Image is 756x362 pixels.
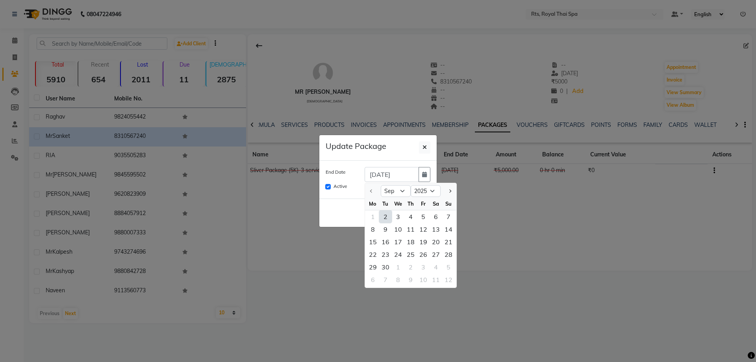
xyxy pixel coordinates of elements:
[326,169,346,176] label: End Date
[379,261,392,273] div: 30
[367,236,379,248] div: Monday, September 15, 2025
[404,236,417,248] div: Thursday, September 18, 2025
[404,197,417,210] div: Th
[404,261,417,273] div: 2
[417,223,430,236] div: 12
[430,261,442,273] div: 4
[392,210,404,223] div: 3
[392,197,404,210] div: We
[442,261,455,273] div: 5
[417,223,430,236] div: Friday, September 12, 2025
[392,236,404,248] div: 17
[404,210,417,223] div: Thursday, September 4, 2025
[404,273,417,286] div: Thursday, October 9, 2025
[430,273,442,286] div: 11
[442,223,455,236] div: 14
[430,223,442,236] div: 13
[334,183,347,190] label: Active
[417,248,430,261] div: 26
[379,223,392,236] div: 9
[442,210,455,223] div: 7
[446,185,453,197] button: Next month
[379,248,392,261] div: 23
[367,223,379,236] div: 8
[430,197,442,210] div: Sa
[411,185,441,197] select: Select year
[392,248,404,261] div: Wednesday, September 24, 2025
[404,273,417,286] div: 9
[367,261,379,273] div: Monday, September 29, 2025
[392,236,404,248] div: Wednesday, September 17, 2025
[417,210,430,223] div: Friday, September 5, 2025
[381,185,411,197] select: Select month
[326,141,386,151] h5: Update Package
[417,261,430,273] div: 3
[367,261,379,273] div: 29
[430,248,442,261] div: 27
[379,248,392,261] div: Tuesday, September 23, 2025
[367,223,379,236] div: Monday, September 8, 2025
[367,236,379,248] div: 15
[417,261,430,273] div: Friday, October 3, 2025
[379,261,392,273] div: Tuesday, September 30, 2025
[417,248,430,261] div: Friday, September 26, 2025
[404,223,417,236] div: Thursday, September 11, 2025
[404,236,417,248] div: 18
[417,273,430,286] div: 10
[404,261,417,273] div: Thursday, October 2, 2025
[404,210,417,223] div: 4
[442,248,455,261] div: 28
[367,197,379,210] div: Mo
[430,210,442,223] div: 6
[430,210,442,223] div: Saturday, September 6, 2025
[417,197,430,210] div: Fr
[392,261,404,273] div: Wednesday, October 1, 2025
[430,223,442,236] div: Saturday, September 13, 2025
[379,236,392,248] div: 16
[392,223,404,236] div: 10
[404,248,417,261] div: 25
[392,223,404,236] div: Wednesday, September 10, 2025
[379,197,392,210] div: Tu
[417,273,430,286] div: Friday, October 10, 2025
[442,236,455,248] div: 21
[367,248,379,261] div: Monday, September 22, 2025
[442,210,455,223] div: Sunday, September 7, 2025
[367,273,379,286] div: 6
[442,273,455,286] div: Sunday, October 12, 2025
[379,273,392,286] div: Tuesday, October 7, 2025
[430,236,442,248] div: Saturday, September 20, 2025
[379,210,392,223] div: Tuesday, September 2, 2025
[379,273,392,286] div: 7
[392,273,404,286] div: 8
[430,273,442,286] div: Saturday, October 11, 2025
[392,273,404,286] div: Wednesday, October 8, 2025
[430,248,442,261] div: Saturday, September 27, 2025
[430,261,442,273] div: Saturday, October 4, 2025
[379,236,392,248] div: Tuesday, September 16, 2025
[404,223,417,236] div: 11
[392,261,404,273] div: 1
[442,273,455,286] div: 12
[442,197,455,210] div: Su
[442,261,455,273] div: Sunday, October 5, 2025
[442,223,455,236] div: Sunday, September 14, 2025
[417,210,430,223] div: 5
[367,273,379,286] div: Monday, October 6, 2025
[417,236,430,248] div: Friday, September 19, 2025
[379,210,392,223] div: 2
[442,236,455,248] div: Sunday, September 21, 2025
[404,248,417,261] div: Thursday, September 25, 2025
[379,223,392,236] div: Tuesday, September 9, 2025
[430,236,442,248] div: 20
[367,248,379,261] div: 22
[392,248,404,261] div: 24
[442,248,455,261] div: Sunday, September 28, 2025
[417,236,430,248] div: 19
[392,210,404,223] div: Wednesday, September 3, 2025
